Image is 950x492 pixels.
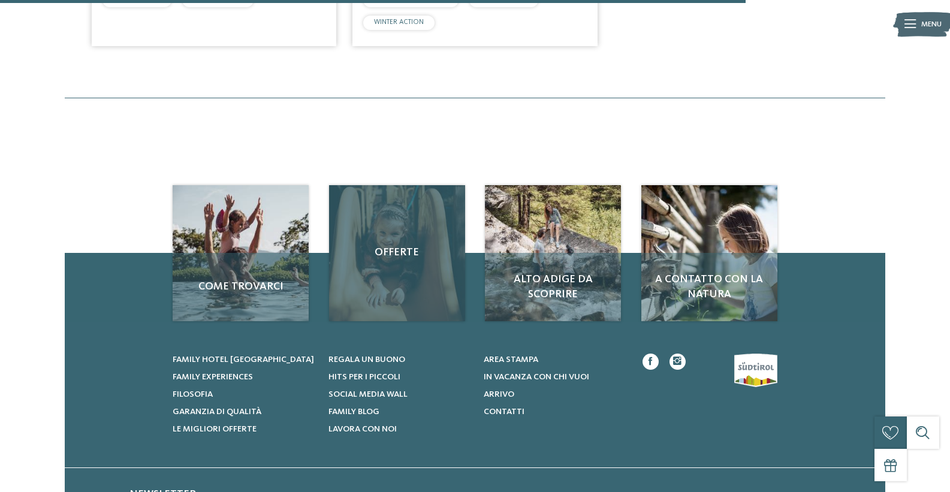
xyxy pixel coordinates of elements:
[328,425,397,433] span: Lavora con noi
[329,185,465,321] a: Cercate un hotel per famiglie? Qui troverete solo i migliori! Offerte
[173,423,315,435] a: Le migliori offerte
[374,19,424,26] span: WINTER ACTION
[496,272,610,302] span: Alto Adige da scoprire
[485,185,621,321] a: Cercate un hotel per famiglie? Qui troverete solo i migliori! Alto Adige da scoprire
[183,279,298,294] span: Come trovarci
[173,425,257,433] span: Le migliori offerte
[173,388,315,400] a: Filosofia
[328,354,471,366] a: Regala un buono
[173,373,253,381] span: Family experiences
[652,272,767,302] span: A contatto con la natura
[328,355,405,364] span: Regala un buono
[484,388,626,400] a: Arrivo
[484,373,589,381] span: In vacanza con chi vuoi
[484,354,626,366] a: Area stampa
[485,185,621,321] img: Cercate un hotel per famiglie? Qui troverete solo i migliori!
[484,408,524,416] span: Contatti
[173,355,314,364] span: Family hotel [GEOGRAPHIC_DATA]
[173,406,315,418] a: Garanzia di qualità
[328,373,400,381] span: Hits per i piccoli
[641,185,777,321] img: Cercate un hotel per famiglie? Qui troverete solo i migliori!
[328,371,471,383] a: Hits per i piccoli
[484,371,626,383] a: In vacanza con chi vuoi
[340,245,454,260] span: Offerte
[641,185,777,321] a: Cercate un hotel per famiglie? Qui troverete solo i migliori! A contatto con la natura
[484,355,538,364] span: Area stampa
[328,408,379,416] span: Family Blog
[173,408,261,416] span: Garanzia di qualità
[173,390,213,399] span: Filosofia
[484,390,514,399] span: Arrivo
[328,423,471,435] a: Lavora con noi
[173,371,315,383] a: Family experiences
[173,185,309,321] a: Cercate un hotel per famiglie? Qui troverete solo i migliori! Come trovarci
[173,185,309,321] img: Cercate un hotel per famiglie? Qui troverete solo i migliori!
[328,406,471,418] a: Family Blog
[173,354,315,366] a: Family hotel [GEOGRAPHIC_DATA]
[328,390,408,399] span: Social Media Wall
[328,388,471,400] a: Social Media Wall
[484,406,626,418] a: Contatti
